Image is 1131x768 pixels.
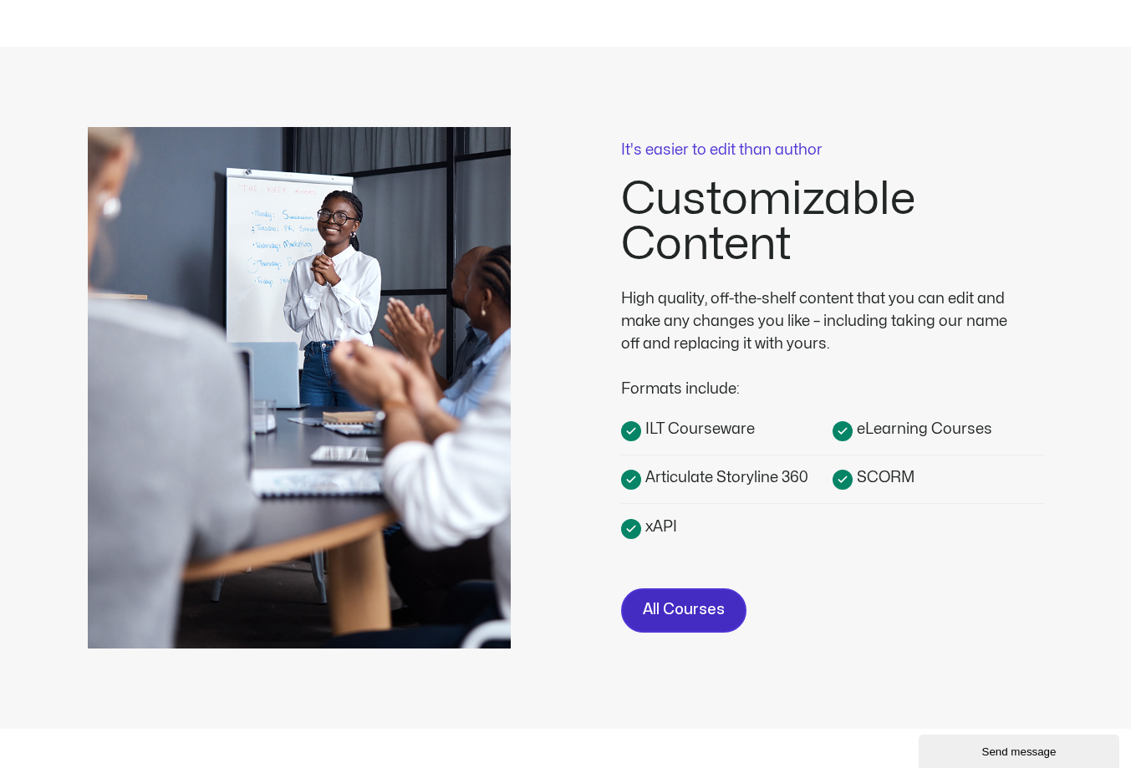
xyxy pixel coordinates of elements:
div: High quality, off-the-shelf content that you can edit and make any changes you like – including t... [621,287,1022,355]
iframe: chat widget [919,731,1123,768]
span: xAPI [641,516,677,538]
a: Articulate Storyline 360 [621,465,833,490]
span: ILT Courseware [641,418,755,440]
span: eLearning Courses [853,418,992,440]
div: Formats include: [621,355,1022,400]
span: SCORM [853,466,914,489]
p: It's easier to edit than author [621,143,1044,158]
a: SCORM [833,465,1044,490]
a: All Courses [621,588,746,633]
a: ILT Courseware [621,417,833,441]
h2: Customizable Content [621,177,1044,267]
img: Instructor presenting employee training courseware [88,127,511,648]
span: Articulate Storyline 360 [641,466,808,489]
span: All Courses [643,598,725,623]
